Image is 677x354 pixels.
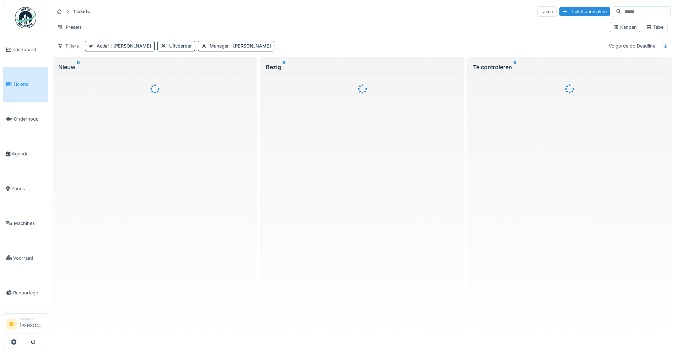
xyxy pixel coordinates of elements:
sup: 0 [514,63,517,71]
span: Tickets [13,81,45,88]
a: Onderhoud [3,102,48,137]
div: Ticket aanmaken [559,7,610,16]
span: Onderhoud [14,116,45,122]
li: [PERSON_NAME] [20,316,45,332]
span: Dashboard [12,46,45,53]
div: Kanban [613,24,637,31]
div: Manager [20,316,45,322]
span: Voorraad [13,255,45,261]
div: Nieuw [58,63,252,71]
span: Machines [14,220,45,227]
span: Rapportage [13,289,45,296]
img: Badge_color-CXgf-gQk.svg [15,7,36,28]
a: Agenda [3,137,48,171]
div: Actief [97,43,151,49]
li: JD [6,319,17,330]
a: Voorraad [3,240,48,275]
div: Presets [54,22,85,32]
a: JD Manager[PERSON_NAME] [6,316,45,333]
div: Taken [537,6,557,17]
span: Agenda [12,150,45,157]
span: : [PERSON_NAME] [109,43,151,49]
div: Filters [54,41,82,51]
strong: Tickets [70,8,93,15]
div: Volgorde op Deadline [606,41,659,51]
div: Bezig [266,63,459,71]
div: Manager [210,43,271,49]
a: Machines [3,206,48,241]
sup: 0 [283,63,286,71]
sup: 0 [77,63,80,71]
a: Rapportage [3,275,48,310]
a: Zones [3,171,48,206]
div: Tabel [646,24,665,31]
span: : [PERSON_NAME] [229,43,271,49]
div: Te controleren [473,63,666,71]
div: Uitvoerder [169,43,192,49]
a: Dashboard [3,32,48,67]
span: Zones [11,185,45,192]
a: Tickets [3,67,48,102]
